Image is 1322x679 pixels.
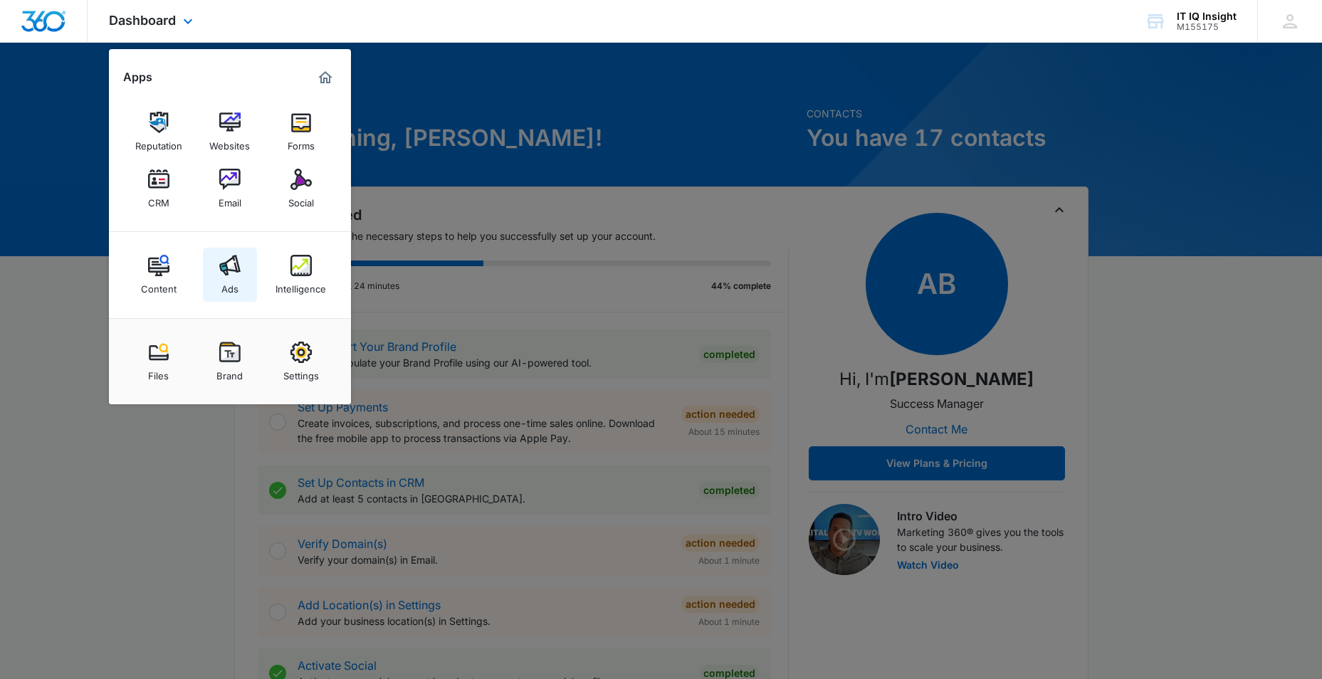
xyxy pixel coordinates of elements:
a: CRM [132,162,186,216]
a: Forms [274,105,328,159]
a: Websites [203,105,257,159]
a: Ads [203,248,257,302]
div: account id [1177,22,1237,32]
div: Intelligence [276,276,326,295]
div: Settings [283,363,319,381]
a: Intelligence [274,248,328,302]
div: Social [288,190,314,209]
a: Content [132,248,186,302]
a: Email [203,162,257,216]
div: Files [148,363,169,381]
div: account name [1177,11,1237,22]
a: Social [274,162,328,216]
h2: Apps [123,70,152,84]
a: Reputation [132,105,186,159]
a: Marketing 360® Dashboard [314,66,337,89]
div: Ads [221,276,238,295]
div: Email [219,190,241,209]
div: Websites [209,133,250,152]
div: Forms [288,133,315,152]
a: Brand [203,335,257,389]
a: Settings [274,335,328,389]
span: Dashboard [109,13,176,28]
div: Content [141,276,177,295]
div: Reputation [135,133,182,152]
div: Brand [216,363,243,381]
a: Files [132,335,186,389]
div: CRM [148,190,169,209]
